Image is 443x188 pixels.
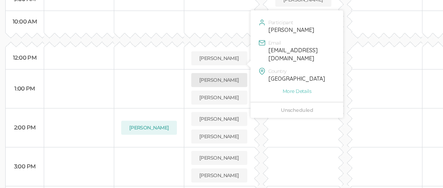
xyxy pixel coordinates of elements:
div: 12:00 PM [13,54,37,62]
button: [PERSON_NAME] [191,168,247,182]
div: [GEOGRAPHIC_DATA] [268,75,334,83]
div: 1:00 PM [13,85,37,93]
button: [PERSON_NAME] [191,73,247,87]
img: mail.16x16.green.svg [258,39,265,46]
div: [EMAIL_ADDRESS][DOMAIN_NAME] [268,46,334,62]
button: [PERSON_NAME] [191,151,247,165]
button: [PERSON_NAME] [191,90,247,105]
div: Unscheduled [256,108,338,113]
iframe: Chat Widget [408,154,443,188]
span: Email [268,40,281,45]
button: [PERSON_NAME] [121,121,177,135]
span: Country [268,69,286,74]
button: [PERSON_NAME] [191,51,247,65]
div: [PERSON_NAME] [268,26,334,34]
a: More Details [256,88,338,95]
img: mapPin.svg [258,68,265,75]
img: user.svg [258,19,265,26]
span: Participant [268,20,293,25]
button: [PERSON_NAME] [191,129,247,143]
div: 2:00 PM [13,124,37,132]
div: 3:00 PM [13,163,37,171]
div: 10:00 AM [13,18,37,26]
button: [PERSON_NAME] [191,112,247,126]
